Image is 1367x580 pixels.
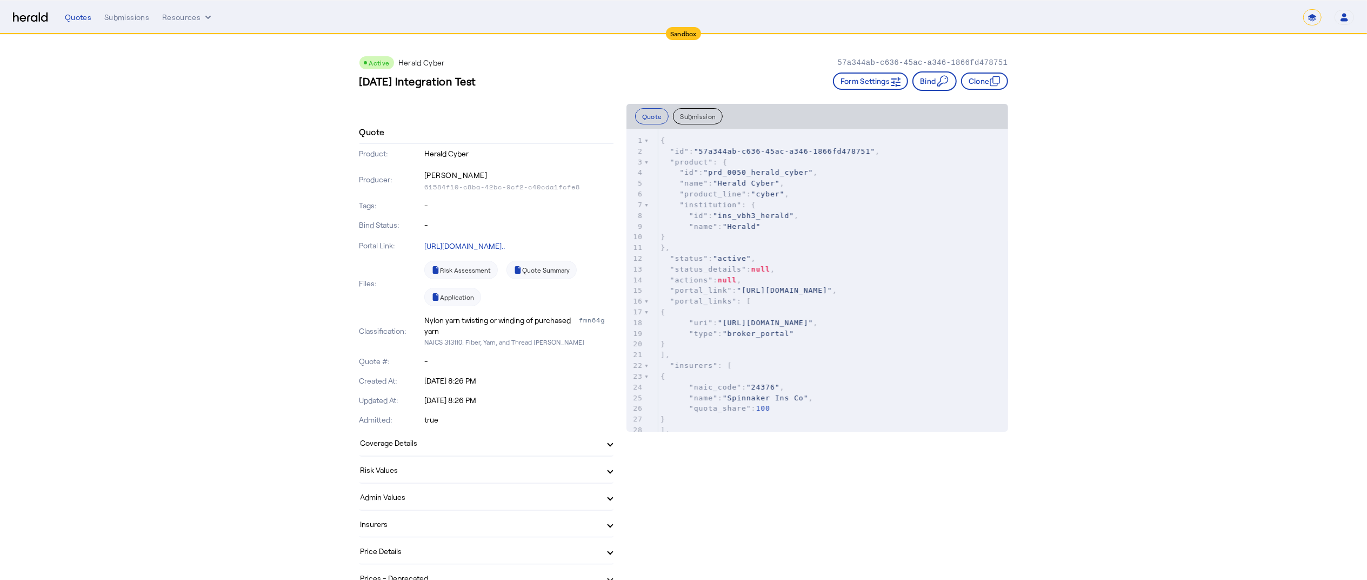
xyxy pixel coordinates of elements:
[626,167,644,178] div: 4
[635,108,669,124] button: Quote
[737,286,832,294] span: "[URL][DOMAIN_NAME]"
[746,383,780,391] span: "24376"
[626,178,644,189] div: 5
[359,395,423,406] p: Updated At:
[424,414,614,425] p: true
[670,158,713,166] span: "product"
[679,190,746,198] span: "product_line"
[626,189,644,200] div: 6
[673,108,723,124] button: Submission
[661,329,794,338] span: :
[626,135,644,146] div: 1
[912,71,956,91] button: Bind
[626,232,644,242] div: 10
[424,288,481,306] a: Application
[626,242,644,253] div: 11
[661,426,670,434] span: ],
[661,415,665,423] span: }
[661,297,751,305] span: : [
[369,59,390,67] span: Active
[837,57,1008,68] p: 57a344ab-c636-45ac-a346-1866fd478751
[661,340,665,348] span: }
[661,179,785,187] span: : ,
[359,278,423,289] p: Files:
[424,241,505,251] a: [URL][DOMAIN_NAME]..
[626,339,644,350] div: 20
[661,233,665,241] span: }
[666,27,701,40] div: Sandbox
[661,243,670,252] span: },
[723,394,809,402] span: "Spinnaker Ins Co"
[424,261,498,279] a: Risk Assessment
[359,174,423,185] p: Producer:
[661,168,818,176] span: : ,
[626,157,644,168] div: 3
[679,179,708,187] span: "name"
[661,286,837,294] span: : ,
[661,372,665,380] span: {
[661,254,756,262] span: : ,
[689,212,708,220] span: "id"
[713,179,780,187] span: "Herald Cyber"
[162,12,214,23] button: Resources dropdown menu
[361,545,599,557] mat-panel-title: Price Details
[359,484,614,510] mat-expansion-panel-header: Admin Values
[756,404,770,412] span: 100
[670,254,709,262] span: "status"
[626,350,644,360] div: 21
[359,326,423,337] p: Classification:
[713,254,751,262] span: "active"
[361,464,599,476] mat-panel-title: Risk Values
[359,511,614,537] mat-expansion-panel-header: Insurers
[626,403,644,414] div: 26
[359,200,423,211] p: Tags:
[661,212,799,220] span: : ,
[751,190,785,198] span: "cyber"
[670,286,732,294] span: "portal_link"
[626,275,644,286] div: 14
[359,356,423,367] p: Quote #:
[424,220,614,230] p: -
[689,329,718,338] span: "type"
[359,414,423,425] p: Admitted:
[424,168,614,183] p: [PERSON_NAME]
[661,136,665,144] span: {
[626,146,644,157] div: 2
[626,425,644,436] div: 28
[661,308,665,316] span: {
[670,276,713,284] span: "actions"
[424,315,577,337] div: Nylon yarn twisting or winding of purchased yarn
[661,147,880,155] span: : ,
[626,285,644,296] div: 15
[626,307,644,318] div: 17
[626,200,644,210] div: 7
[424,148,614,159] p: Herald Cyber
[718,276,737,284] span: null
[359,126,385,139] h4: Quote
[626,371,644,382] div: 23
[689,383,742,391] span: "naic_code"
[359,74,477,89] h3: [DATE] Integration Test
[661,404,770,412] span: :
[661,351,670,359] span: ],
[359,240,423,251] p: Portal Link:
[626,221,644,232] div: 9
[718,319,813,327] span: "[URL][DOMAIN_NAME]"
[670,297,737,305] span: "portal_links"
[359,220,423,230] p: Bind Status:
[361,437,599,449] mat-panel-title: Coverage Details
[626,318,644,328] div: 18
[359,375,423,386] p: Created At:
[626,328,644,339] div: 19
[424,337,614,347] p: NAICS 313110: Fiber, Yarn, and Thread [PERSON_NAME]
[670,265,746,273] span: "status_details"
[359,538,614,564] mat-expansion-panel-header: Price Details
[670,361,718,370] span: "insurers"
[833,72,909,90] button: Form Settings
[626,210,644,221] div: 8
[661,265,775,273] span: : ,
[670,147,689,155] span: "id"
[424,375,614,386] p: [DATE] 8:26 PM
[661,276,742,284] span: : ,
[626,414,644,425] div: 27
